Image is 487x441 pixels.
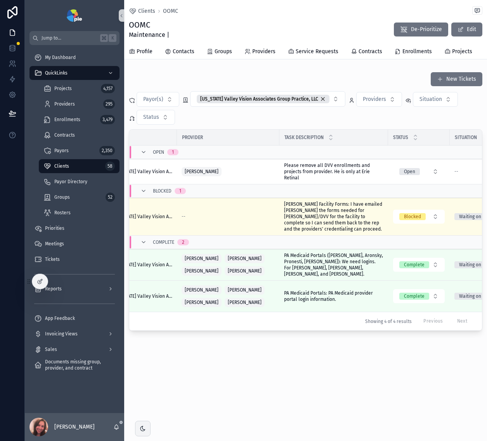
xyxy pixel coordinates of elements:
span: Payor(s) [143,95,163,103]
button: Select Button [413,92,458,107]
button: Select Button [393,258,445,272]
span: Profile [137,48,153,56]
div: Complete [404,293,425,300]
img: App logo [67,9,82,22]
div: 2 [182,239,184,245]
div: 3,479 [100,115,115,124]
span: Status [143,113,159,121]
a: [PERSON_NAME] [182,165,275,178]
span: Sales [45,346,57,352]
span: My Dashboard [45,54,76,61]
a: Clients58 [39,159,120,173]
div: 295 [103,99,115,109]
div: 1 [172,149,174,155]
span: Enrollments [54,116,80,123]
span: Enrollments [402,48,432,56]
span: [PERSON_NAME] [185,287,218,293]
span: Showing 4 of 4 results [365,318,412,325]
span: QuickLinks [45,70,68,76]
a: QuickLinks [29,66,120,80]
span: Providers [54,101,75,107]
div: 52 [106,193,115,202]
a: PA Medicaid Portals ([PERSON_NAME], Aronsky, Pronesti, [PERSON_NAME]): We need logins. For [PERSO... [284,252,383,277]
button: Jump to...K [29,31,120,45]
a: [PERSON_NAME][PERSON_NAME][PERSON_NAME][PERSON_NAME] [182,284,275,309]
a: Service Requests [288,45,338,60]
div: Blocked [404,213,421,220]
span: [PERSON_NAME] [185,299,218,306]
button: Unselect 157 [197,95,329,103]
span: Blocked [153,188,172,194]
a: Enrollments3,479 [39,113,120,127]
span: [PERSON_NAME] [228,299,262,306]
a: Projects [444,45,472,60]
span: [PERSON_NAME] [185,168,218,175]
a: Projects4,157 [39,82,120,95]
span: De-Prioritize [411,26,442,33]
a: [PERSON_NAME] Facility Forms: I have emailed [PERSON_NAME] the forms needed for [PERSON_NAME]/DVV... [284,201,383,232]
span: Please remove all DVV enrollments and projects from provider. He is only at Erie Retinal [284,162,383,181]
a: Select Button [393,257,445,272]
a: Payor Directory [39,175,120,189]
a: Invoicing Views [29,327,120,341]
span: Maintenance | [129,30,169,40]
button: De-Prioritize [394,23,448,36]
h1: OOMC [129,19,169,30]
span: [US_STATE] Valley Vision Associates Group Practice, LLC [200,96,318,102]
span: Payors [54,148,69,154]
a: Sales [29,342,120,356]
a: Profile [129,45,153,60]
a: My Dashboard [29,50,120,64]
span: Projects [452,48,472,56]
span: Rosters [54,210,71,216]
a: -- [182,214,275,220]
a: Groups52 [39,190,120,204]
a: Contracts [351,45,382,60]
span: Clients [138,7,155,15]
span: Documents missing group, provider, and contract [45,359,112,371]
span: [PERSON_NAME] [185,268,218,274]
span: Groups [215,48,232,56]
span: Situation [419,95,442,103]
div: scrollable content [25,45,124,382]
a: Clients [129,7,155,15]
div: Complete [404,261,425,268]
a: New Tickets [431,72,482,86]
span: Providers [363,95,386,103]
span: Complete [153,239,174,245]
span: Service Requests [296,48,338,56]
span: Open [153,149,164,155]
button: Select Button [393,210,445,224]
button: Select Button [190,91,345,107]
a: Tickets [29,252,120,266]
div: 4,157 [101,84,115,93]
span: Invoicing Views [45,331,78,337]
a: OOMC [163,7,178,15]
span: Meetings [45,241,64,247]
a: Payors2,350 [39,144,120,158]
a: Providers295 [39,97,120,111]
span: Jump to... [42,35,97,41]
a: Groups [207,45,232,60]
span: [US_STATE] Valley Vision Associates Group Practice, LLC [113,262,172,268]
button: Select Button [137,110,175,125]
a: PA Medicaid Portals: PA Medicaid provider portal login information. [284,290,383,302]
span: -- [182,214,185,220]
a: Enrollments [395,45,432,60]
a: [US_STATE] Valley Vision Associates Group Practice, LLC [113,168,172,175]
span: Projects [54,85,72,92]
a: Contracts [39,128,120,142]
a: [US_STATE] Valley Vision Associates Group Practice, LLC [113,214,172,220]
span: Groups [54,194,70,200]
p: [PERSON_NAME] [54,423,95,431]
span: [PERSON_NAME] [185,255,218,262]
a: Priorities [29,221,120,235]
span: Situation [455,134,477,141]
span: Task Description [284,134,324,141]
span: [PERSON_NAME] [228,255,262,262]
span: Contacts [173,48,194,56]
